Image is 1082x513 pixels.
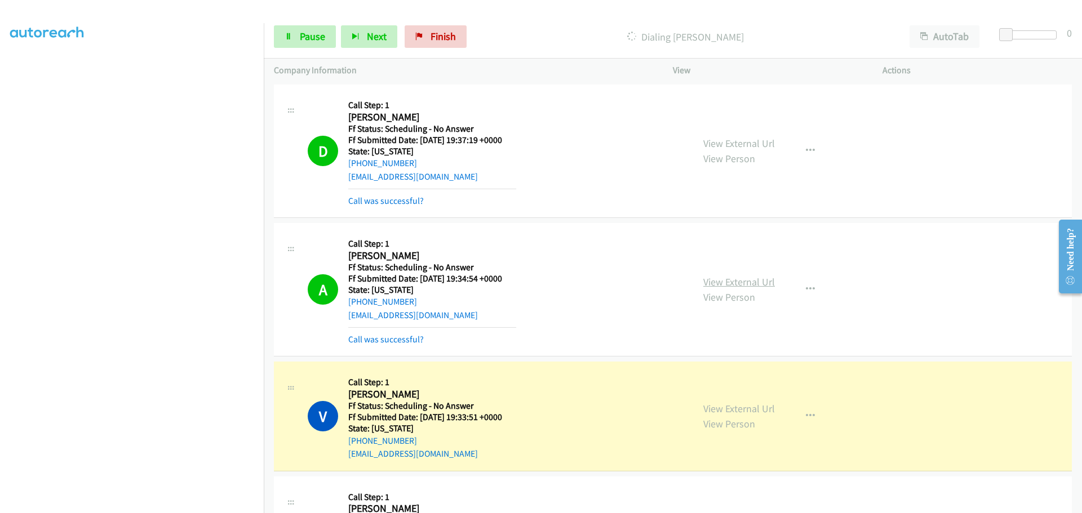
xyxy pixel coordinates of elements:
[348,273,516,284] h5: Ff Submitted Date: [DATE] 19:34:54 +0000
[405,25,467,48] a: Finish
[348,249,516,262] h2: [PERSON_NAME]
[348,195,424,206] a: Call was successful?
[673,64,862,77] p: View
[703,417,755,430] a: View Person
[367,30,387,43] span: Next
[431,30,456,43] span: Finish
[348,492,516,503] h5: Call Step: 1
[348,423,516,434] h5: State: [US_STATE]
[348,310,478,320] a: [EMAIL_ADDRESS][DOMAIN_NAME]
[348,284,516,296] h5: State: [US_STATE]
[482,29,889,44] p: Dialing [PERSON_NAME]
[1067,25,1072,41] div: 0
[703,402,775,415] a: View External Url
[703,291,755,304] a: View Person
[348,135,516,146] h5: Ff Submitted Date: [DATE] 19:37:19 +0000
[1049,212,1082,301] iframe: Resource Center
[348,262,516,273] h5: Ff Status: Scheduling - No Answer
[348,100,516,111] h5: Call Step: 1
[348,123,516,135] h5: Ff Status: Scheduling - No Answer
[348,448,478,459] a: [EMAIL_ADDRESS][DOMAIN_NAME]
[348,171,478,182] a: [EMAIL_ADDRESS][DOMAIN_NAME]
[348,146,516,157] h5: State: [US_STATE]
[341,25,397,48] button: Next
[348,377,516,388] h5: Call Step: 1
[703,275,775,288] a: View External Url
[274,25,336,48] a: Pause
[703,137,775,150] a: View External Url
[348,238,516,249] h5: Call Step: 1
[348,412,516,423] h5: Ff Submitted Date: [DATE] 19:33:51 +0000
[348,296,417,307] a: [PHONE_NUMBER]
[910,25,979,48] button: AutoTab
[274,64,653,77] p: Company Information
[348,388,516,401] h2: [PERSON_NAME]
[348,435,417,446] a: [PHONE_NUMBER]
[883,64,1072,77] p: Actions
[308,274,338,305] h1: A
[348,158,417,168] a: [PHONE_NUMBER]
[348,111,516,124] h2: [PERSON_NAME]
[348,334,424,345] a: Call was successful?
[308,401,338,431] h1: V
[703,152,755,165] a: View Person
[300,30,325,43] span: Pause
[308,136,338,166] h1: D
[348,400,516,412] h5: Ff Status: Scheduling - No Answer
